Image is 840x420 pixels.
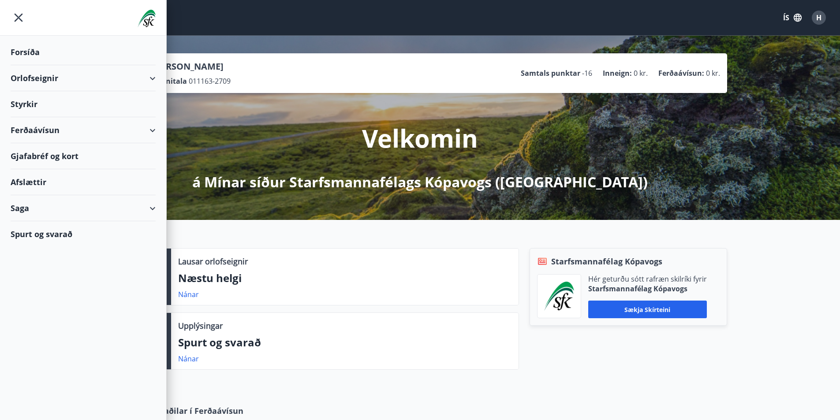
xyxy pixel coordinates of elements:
[11,65,156,91] div: Orlofseignir
[808,7,829,28] button: H
[124,405,243,416] span: Samstarfsaðilar í Ferðaávísun
[11,10,26,26] button: menu
[192,172,648,192] p: á Mínar síður Starfsmannafélags Kópavogs ([GEOGRAPHIC_DATA])
[551,256,662,267] span: Starfsmannafélag Kópavogs
[11,91,156,117] div: Styrkir
[138,10,156,27] img: union_logo
[588,274,707,284] p: Hér geturðu sótt rafræn skilríki fyrir
[178,290,199,299] a: Nánar
[582,68,592,78] span: -16
[362,121,478,155] p: Velkomin
[11,221,156,247] div: Spurt og svarað
[178,354,199,364] a: Nánar
[11,39,156,65] div: Forsíða
[189,76,231,86] span: 011163-2709
[588,284,707,294] p: Starfsmannafélag Kópavogs
[178,335,511,350] p: Spurt og svarað
[778,10,806,26] button: ÍS
[178,320,223,331] p: Upplýsingar
[521,68,580,78] p: Samtals punktar
[178,271,511,286] p: Næstu helgi
[816,13,821,22] span: H
[11,195,156,221] div: Saga
[11,143,156,169] div: Gjafabréf og kort
[658,68,704,78] p: Ferðaávísun :
[152,60,231,73] p: [PERSON_NAME]
[706,68,720,78] span: 0 kr.
[178,256,248,267] p: Lausar orlofseignir
[11,169,156,195] div: Afslættir
[634,68,648,78] span: 0 kr.
[603,68,632,78] p: Inneign :
[152,76,187,86] p: Kennitala
[588,301,707,318] button: Sækja skírteini
[544,282,574,311] img: x5MjQkxwhnYn6YREZUTEa9Q4KsBUeQdWGts9Dj4O.png
[11,117,156,143] div: Ferðaávísun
